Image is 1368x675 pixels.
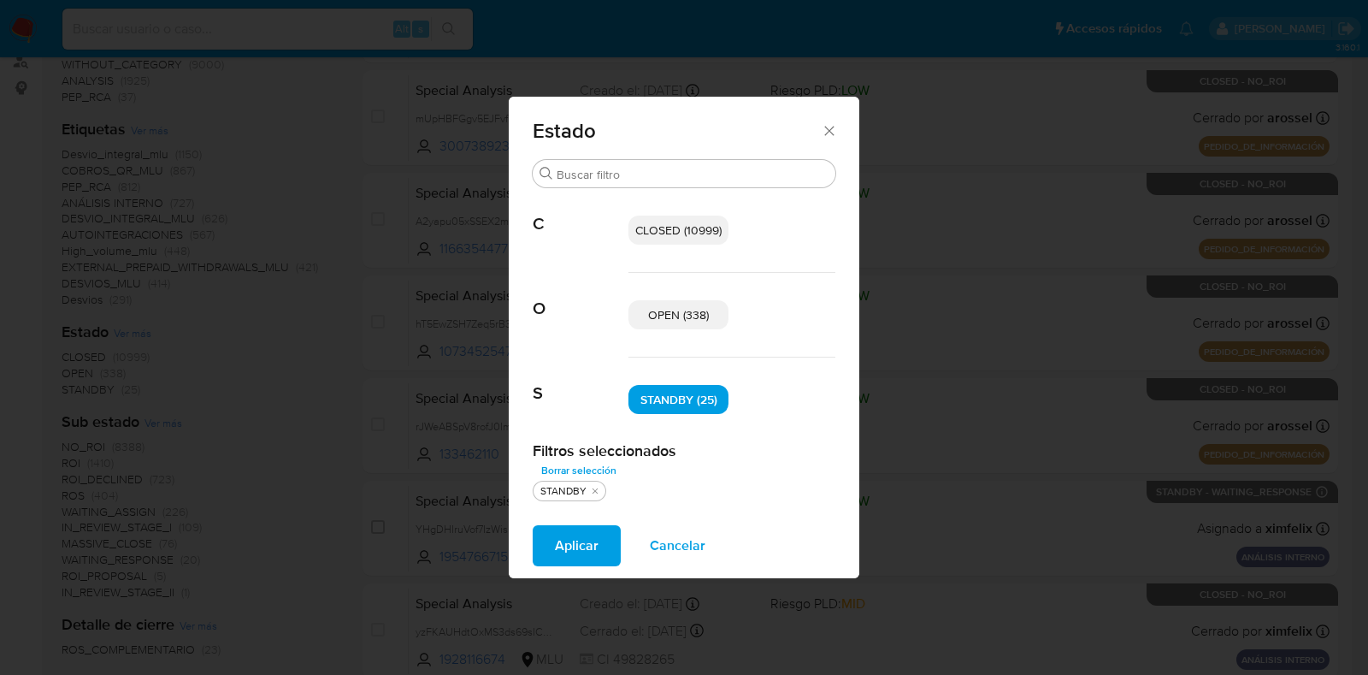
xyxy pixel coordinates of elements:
span: STANDBY (25) [640,391,717,408]
span: CLOSED (10999) [635,222,722,239]
button: Aplicar [533,525,621,566]
button: Buscar [540,167,553,181]
span: O [533,273,628,319]
div: STANDBY (25) [628,385,728,414]
span: Cancelar [650,527,705,565]
span: S [533,358,628,404]
div: STANDBY [537,484,590,499]
input: Buscar filtro [557,167,828,182]
span: C [533,188,628,234]
h2: Filtros seleccionados [533,441,835,460]
div: CLOSED (10999) [628,216,728,245]
div: OPEN (338) [628,300,728,329]
span: Borrar selección [541,462,616,479]
button: Borrar selección [533,460,625,481]
button: quitar STANDBY [588,484,602,498]
button: Cancelar [628,525,728,566]
span: Aplicar [555,527,598,565]
button: Cerrar [821,122,836,138]
span: Estado [533,121,821,141]
span: OPEN (338) [648,306,709,323]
